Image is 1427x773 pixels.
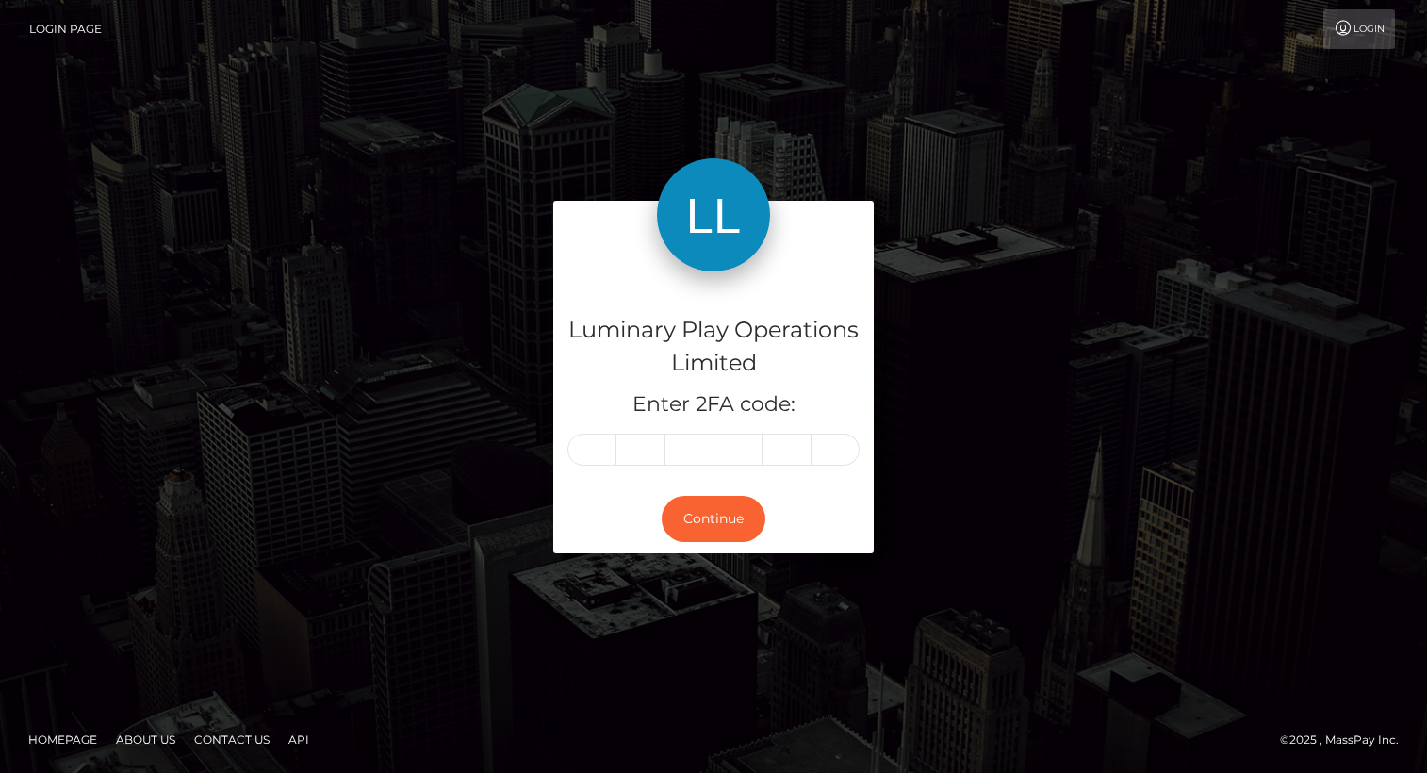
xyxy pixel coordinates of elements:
a: API [281,725,317,754]
h4: Luminary Play Operations Limited [567,314,860,380]
img: Luminary Play Operations Limited [657,158,770,271]
a: Homepage [21,725,105,754]
a: Contact Us [187,725,277,754]
a: Login Page [29,9,102,49]
a: Login [1323,9,1395,49]
a: About Us [108,725,183,754]
button: Continue [662,496,765,542]
h5: Enter 2FA code: [567,390,860,419]
div: © 2025 , MassPay Inc. [1280,730,1413,750]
